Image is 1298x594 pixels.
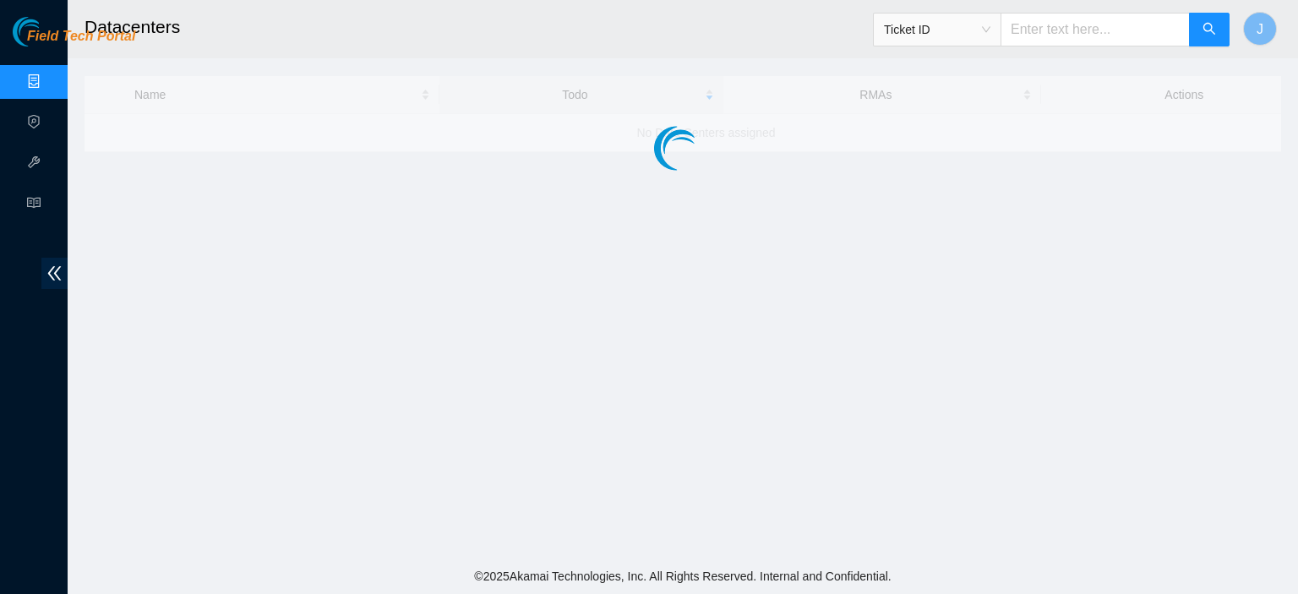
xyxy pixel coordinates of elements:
[13,17,85,46] img: Akamai Technologies
[884,17,990,42] span: Ticket ID
[68,559,1298,594] footer: © 2025 Akamai Technologies, Inc. All Rights Reserved. Internal and Confidential.
[1189,13,1230,46] button: search
[1257,19,1263,40] span: J
[1203,22,1216,38] span: search
[27,188,41,222] span: read
[1001,13,1190,46] input: Enter text here...
[27,29,135,45] span: Field Tech Portal
[13,30,135,52] a: Akamai TechnologiesField Tech Portal
[1243,12,1277,46] button: J
[41,258,68,289] span: double-left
